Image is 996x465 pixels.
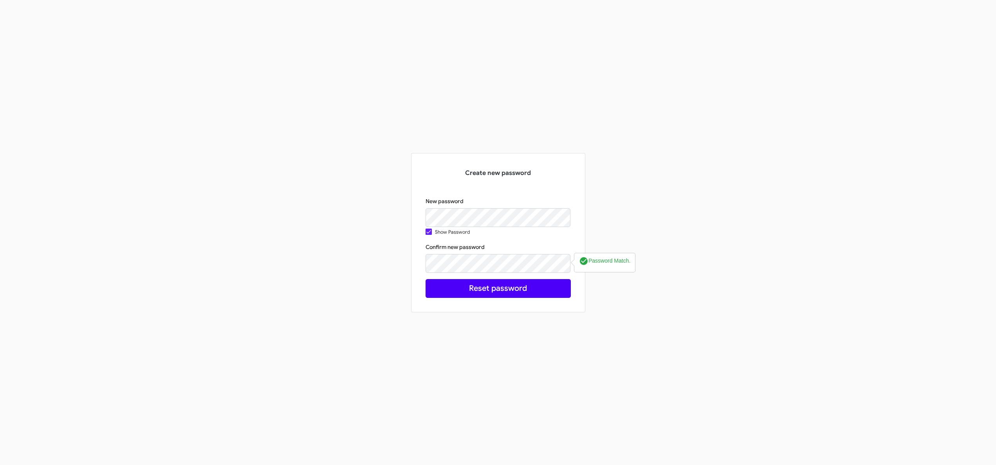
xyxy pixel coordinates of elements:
[426,197,464,205] label: New password
[579,256,630,266] label: Password Match.
[579,256,588,266] i: check_circle
[426,243,485,251] label: Confirm new password
[426,168,571,178] h3: Create new password
[435,229,470,235] small: Show Password
[426,279,571,298] button: Reset password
